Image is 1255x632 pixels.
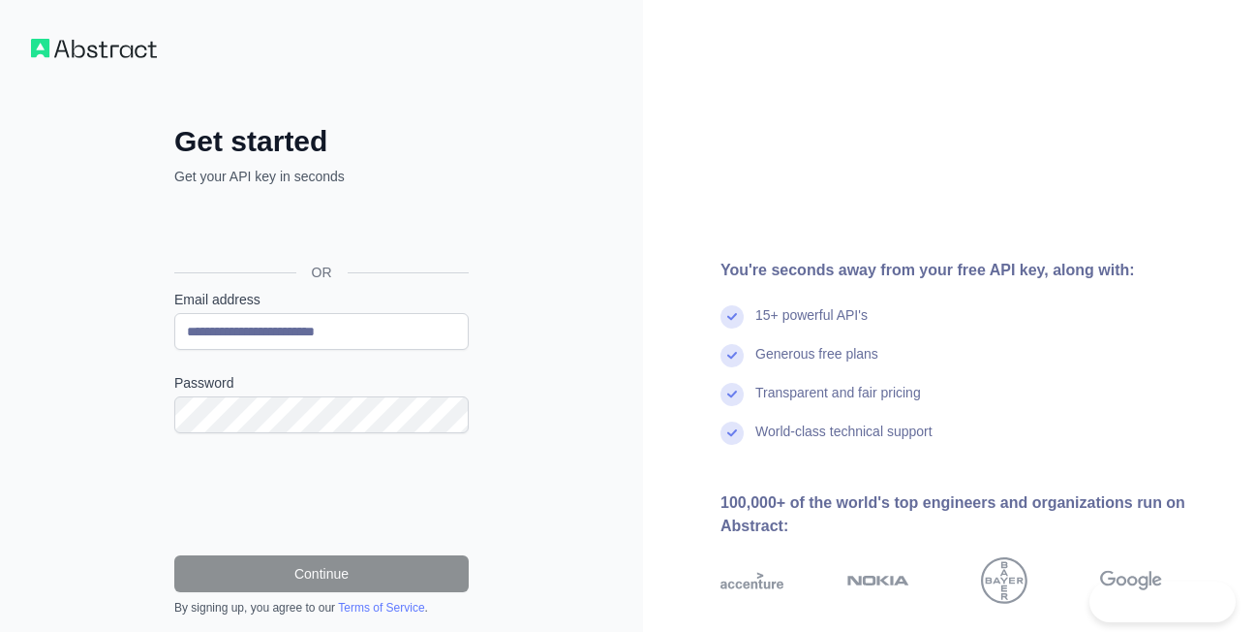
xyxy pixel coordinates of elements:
[174,555,469,592] button: Continue
[165,207,474,250] iframe: Sign in with Google Button
[31,39,157,58] img: Workflow
[174,124,469,159] h2: Get started
[720,383,744,406] img: check mark
[720,259,1224,282] div: You're seconds away from your free API key, along with:
[296,263,348,282] span: OR
[174,600,469,616] div: By signing up, you agree to our .
[174,457,469,532] iframe: reCAPTCHA
[720,491,1224,538] div: 100,000+ of the world's top engineers and organizations run on Abstract:
[755,422,933,460] div: World-class technical support
[755,344,878,383] div: Generous free plans
[174,373,469,393] label: Password
[981,557,1027,604] img: bayer
[720,557,783,604] img: accenture
[174,167,469,186] p: Get your API key in seconds
[1089,582,1236,622] iframe: Toggle Customer Support
[720,305,744,329] img: check mark
[755,305,868,344] div: 15+ powerful API's
[174,290,469,309] label: Email address
[720,422,744,445] img: check mark
[338,601,424,615] a: Terms of Service
[720,344,744,367] img: check mark
[1100,557,1163,604] img: google
[755,383,921,422] div: Transparent and fair pricing
[847,557,910,604] img: nokia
